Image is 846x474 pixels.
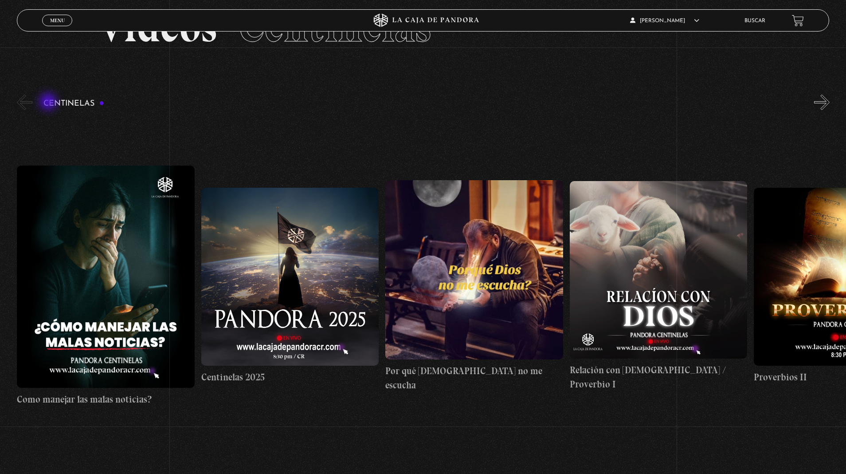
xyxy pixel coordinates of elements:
[17,95,32,110] button: Previous
[239,2,431,52] span: Centinelas
[630,18,699,24] span: [PERSON_NAME]
[744,18,765,24] a: Buscar
[47,25,68,32] span: Cerrar
[385,117,563,455] a: Por qué [DEMOGRAPHIC_DATA] no me escucha
[814,95,830,110] button: Next
[385,364,563,392] h4: Por qué [DEMOGRAPHIC_DATA] no me escucha
[201,117,379,455] a: Centinelas 2025
[201,370,379,384] h4: Centinelas 2025
[50,18,65,23] span: Menu
[570,363,748,391] h4: Relación con [DEMOGRAPHIC_DATA] / Proverbio I
[98,6,748,48] h2: Videos
[570,117,748,455] a: Relación con [DEMOGRAPHIC_DATA] / Proverbio I
[17,117,195,455] a: Como manejar las malas noticias?
[792,15,804,27] a: View your shopping cart
[43,99,104,108] h3: Centinelas
[17,392,195,407] h4: Como manejar las malas noticias?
